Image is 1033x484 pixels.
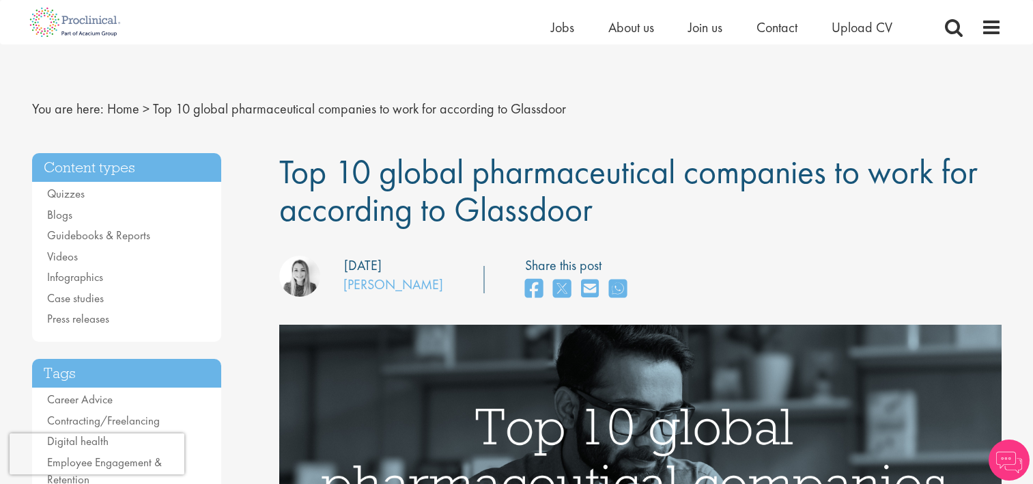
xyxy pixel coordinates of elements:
[32,100,104,118] span: You are here:
[525,275,543,304] a: share on facebook
[47,311,109,326] a: Press releases
[989,440,1030,481] img: Chatbot
[688,18,722,36] a: Join us
[47,207,72,222] a: Blogs
[581,275,599,304] a: share on email
[553,275,571,304] a: share on twitter
[143,100,150,118] span: >
[47,249,78,264] a: Videos
[107,100,139,118] a: breadcrumb link
[756,18,797,36] a: Contact
[32,359,222,388] h3: Tags
[551,18,574,36] a: Jobs
[32,153,222,183] h3: Content types
[609,275,627,304] a: share on whats app
[47,392,113,407] a: Career Advice
[10,433,184,474] iframe: reCAPTCHA
[525,256,634,275] label: Share this post
[344,256,382,275] div: [DATE]
[343,275,443,293] a: [PERSON_NAME]
[47,269,103,284] a: Infographics
[47,228,150,243] a: Guidebooks & Reports
[153,100,566,118] span: Top 10 global pharmaceutical companies to work for according to Glassdoor
[279,150,978,231] span: Top 10 global pharmaceutical companies to work for according to Glassdoor
[608,18,654,36] a: About us
[279,256,320,297] img: Hannah Burke
[832,18,892,36] a: Upload CV
[47,413,160,428] a: Contracting/Freelancing
[47,291,104,306] a: Case studies
[47,186,85,201] a: Quizzes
